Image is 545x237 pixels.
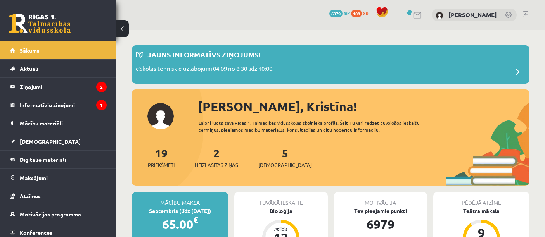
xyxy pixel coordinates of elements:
span: Mācību materiāli [20,120,63,127]
p: eSkolas tehniskie uzlabojumi 04.09 no 8:30 līdz 10:00. [136,64,274,75]
span: Sākums [20,47,40,54]
div: Laipni lūgts savā Rīgas 1. Tālmācības vidusskolas skolnieka profilā. Šeit Tu vari redzēt tuvojošo... [199,119,437,133]
a: Atzīmes [10,187,107,205]
a: Maksājumi [10,169,107,187]
div: Pēdējā atzīme [433,192,529,207]
i: 1 [96,100,107,110]
span: [DEMOGRAPHIC_DATA] [258,161,312,169]
a: [DEMOGRAPHIC_DATA] [10,132,107,150]
span: Konferences [20,229,52,236]
i: 2 [96,82,107,92]
a: Aktuāli [10,60,107,77]
span: Neizlasītās ziņas [195,161,238,169]
a: Digitālie materiāli [10,151,107,168]
span: mP [344,10,350,16]
a: Ziņojumi2 [10,78,107,96]
span: 108 [351,10,362,17]
div: Teātra māksla [433,207,529,215]
a: Sākums [10,41,107,59]
div: Tuvākā ieskaite [234,192,327,207]
span: Motivācijas programma [20,211,81,218]
div: Mācību maksa [132,192,228,207]
a: [PERSON_NAME] [448,11,497,19]
span: [DEMOGRAPHIC_DATA] [20,138,81,145]
a: Jauns informatīvs ziņojums! eSkolas tehniskie uzlabojumi 04.09 no 8:30 līdz 10:00. [136,49,526,80]
span: Digitālie materiāli [20,156,66,163]
div: Septembris (līdz [DATE]) [132,207,228,215]
div: [PERSON_NAME], Kristīna! [198,97,529,116]
a: Rīgas 1. Tālmācības vidusskola [9,14,71,33]
a: 2Neizlasītās ziņas [195,146,238,169]
a: 108 xp [351,10,372,16]
p: Jauns informatīvs ziņojums! [147,49,260,60]
a: Informatīvie ziņojumi1 [10,96,107,114]
span: € [193,214,198,225]
legend: Maksājumi [20,169,107,187]
a: 19Priekšmeti [148,146,175,169]
span: xp [363,10,368,16]
a: Motivācijas programma [10,205,107,223]
div: 6979 [334,215,427,234]
a: Mācību materiāli [10,114,107,132]
span: Atzīmes [20,192,41,199]
span: Aktuāli [20,65,38,72]
img: Kristīna Vološina [436,12,443,19]
legend: Ziņojumi [20,78,107,96]
div: Tev pieejamie punkti [334,207,427,215]
a: 5[DEMOGRAPHIC_DATA] [258,146,312,169]
div: Atlicis [269,227,292,231]
span: 6979 [329,10,343,17]
div: Bioloģija [234,207,327,215]
legend: Informatīvie ziņojumi [20,96,107,114]
a: 6979 mP [329,10,350,16]
span: Priekšmeti [148,161,175,169]
div: Motivācija [334,192,427,207]
div: 65.00 [132,215,228,234]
